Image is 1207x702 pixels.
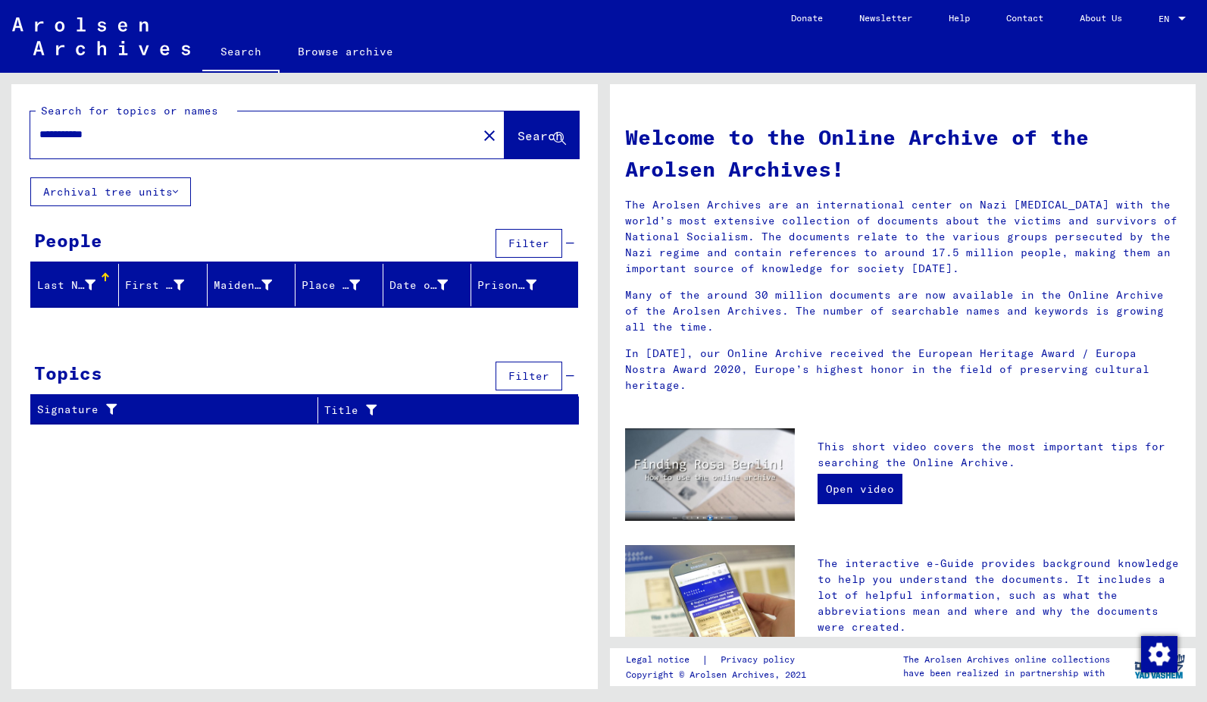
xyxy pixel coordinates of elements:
[12,17,190,55] img: Arolsen_neg.svg
[1131,647,1188,685] img: yv_logo.png
[625,197,1181,277] p: The Arolsen Archives are an international center on Nazi [MEDICAL_DATA] with the world’s most ext...
[31,264,119,306] mat-header-cell: Last Name
[34,359,102,387] div: Topics
[818,556,1180,635] p: The interactive e-Guide provides background knowledge to help you understand the documents. It in...
[1141,636,1177,672] img: Change consent
[477,273,558,297] div: Prisoner #
[625,287,1181,335] p: Many of the around 30 million documents are now available in the Online Archive of the Arolsen Ar...
[214,273,295,297] div: Maiden Name
[626,668,813,682] p: Copyright © Arolsen Archives, 2021
[626,652,813,668] div: |
[202,33,280,73] a: Search
[818,474,902,504] a: Open video
[471,264,577,306] mat-header-cell: Prisoner #
[383,264,471,306] mat-header-cell: Date of Birth
[280,33,411,70] a: Browse archive
[41,104,218,118] mat-label: Search for topics or names
[37,398,317,422] div: Signature
[903,666,1110,680] p: have been realized in partnership with
[30,177,191,206] button: Archival tree units
[125,277,183,293] div: First Name
[625,346,1181,393] p: In [DATE], our Online Archive received the European Heritage Award / Europa Nostra Award 2020, Eu...
[505,111,579,158] button: Search
[625,121,1181,185] h1: Welcome to the Online Archive of the Arolsen Archives!
[1140,635,1177,672] div: Change consent
[214,277,272,293] div: Maiden Name
[324,403,541,418] div: Title
[37,277,95,293] div: Last Name
[625,545,795,659] img: eguide.jpg
[625,428,795,521] img: video.jpg
[37,273,118,297] div: Last Name
[295,264,383,306] mat-header-cell: Place of Birth
[119,264,207,306] mat-header-cell: First Name
[708,652,813,668] a: Privacy policy
[474,120,505,150] button: Clear
[477,277,536,293] div: Prisoner #
[324,398,560,422] div: Title
[818,439,1180,471] p: This short video covers the most important tips for searching the Online Archive.
[302,277,360,293] div: Place of Birth
[496,362,562,390] button: Filter
[1159,14,1175,24] span: EN
[34,227,102,254] div: People
[508,369,549,383] span: Filter
[208,264,295,306] mat-header-cell: Maiden Name
[903,653,1110,666] p: The Arolsen Archives online collections
[508,237,549,250] span: Filter
[626,652,702,668] a: Legal notice
[389,273,471,297] div: Date of Birth
[480,127,499,145] mat-icon: close
[37,402,299,418] div: Signature
[302,273,383,297] div: Place of Birth
[518,128,563,143] span: Search
[496,229,562,258] button: Filter
[389,277,448,293] div: Date of Birth
[125,273,206,297] div: First Name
